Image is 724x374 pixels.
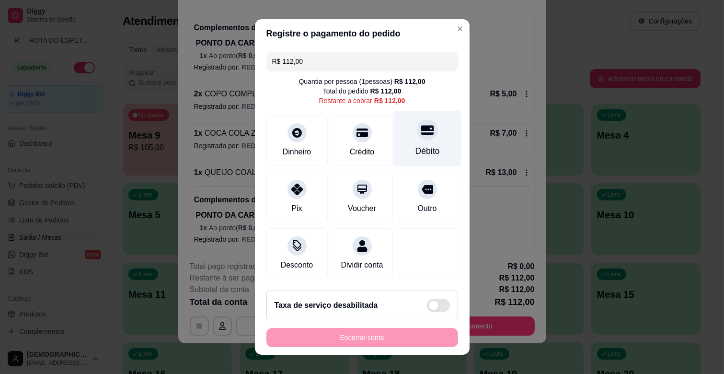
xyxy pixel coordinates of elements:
div: R$ 112,00 [374,96,405,105]
input: Ex.: hambúrguer de cordeiro [272,52,452,71]
button: Close [452,21,468,36]
div: Voucher [348,203,376,214]
div: Restante a cobrar [319,96,405,105]
div: Dividir conta [341,259,383,271]
h2: Taxa de serviço desabilitada [275,300,378,311]
div: Débito [415,145,439,157]
div: Quantia por pessoa ( 1 pessoas) [299,77,425,86]
div: Dinheiro [283,146,311,158]
div: R$ 112,00 [394,77,425,86]
div: Desconto [281,259,313,271]
div: Crédito [350,146,375,158]
div: R$ 112,00 [370,86,402,96]
div: Pix [291,203,302,214]
div: Total do pedido [323,86,402,96]
div: Outro [417,203,437,214]
header: Registre o pagamento do pedido [255,19,470,48]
